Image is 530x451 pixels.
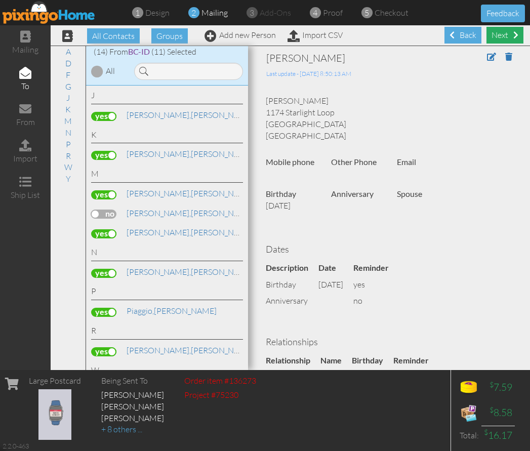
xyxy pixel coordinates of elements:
td: no [353,293,399,309]
a: [PERSON_NAME] [126,305,218,317]
div: Next [486,27,523,44]
strong: Email [397,157,416,167]
th: Date [318,260,353,276]
span: [PERSON_NAME], [127,267,191,277]
div: N [91,247,243,261]
a: D [60,57,76,69]
span: [PERSON_NAME] [101,413,164,423]
div: P [91,285,243,300]
a: [PERSON_NAME] [126,187,255,199]
div: Project #75230 [184,389,256,401]
span: 1 [135,7,140,19]
div: + 8 others ... [101,424,164,435]
div: All [106,65,115,77]
a: Y [61,173,76,185]
span: 5 [364,7,369,19]
h4: Relationships [266,337,512,347]
span: Groups [151,28,188,44]
a: [PERSON_NAME] [126,266,255,278]
img: 136273-1-1759208586071-c9b2b9d72abd5f81-qa.jpg [38,389,72,440]
strong: Anniversary [331,189,374,198]
td: 16.17 [481,426,515,445]
th: Relationship [266,352,320,369]
a: W [59,161,77,173]
a: [PERSON_NAME] [126,109,255,121]
a: A [61,46,76,58]
a: G [60,80,76,93]
td: 8.58 [481,400,515,426]
span: (11) Selected [151,47,196,57]
a: K [60,103,76,115]
span: [PERSON_NAME], [127,208,191,218]
a: P [61,138,76,150]
strong: Other Phone [331,157,377,167]
div: [PERSON_NAME] [266,51,460,65]
th: Reminder [393,352,439,369]
a: N [60,127,76,139]
td: yes [353,276,399,293]
div: M [91,168,243,183]
span: Last update - [DATE] 8:50:13 AM [266,70,351,77]
strong: Birthday [266,189,296,198]
span: proof [323,8,343,18]
div: R [91,325,243,340]
img: points-icon.png [459,378,479,398]
strong: Spouse [397,189,422,198]
span: Piaggio, [127,306,154,316]
a: J [61,92,75,104]
div: 2.2.0-463 [3,441,29,450]
sup: $ [490,380,494,389]
span: [PERSON_NAME], [127,227,191,237]
span: [PERSON_NAME], [127,149,191,159]
th: Description [266,260,318,276]
div: Back [444,27,481,44]
td: spouse [266,369,320,386]
span: 4 [313,7,317,19]
td: no [393,369,439,386]
a: [PERSON_NAME] [126,148,255,160]
sup: $ [484,428,488,436]
span: 2 [191,7,196,19]
a: [PERSON_NAME] [126,207,255,219]
div: Being Sent To [101,375,164,387]
td: 7.59 [481,375,515,400]
th: Reminder [353,260,399,276]
td: Total: [456,426,481,445]
th: Birthday [352,352,393,369]
a: F [61,69,75,81]
th: Name [320,352,352,369]
sup: $ [490,405,494,414]
div: W [91,364,243,379]
a: [PERSON_NAME] [126,344,255,356]
span: [PERSON_NAME], [127,188,191,198]
div: [PERSON_NAME] 1174 Starlight Loop [GEOGRAPHIC_DATA] [GEOGRAPHIC_DATA] [258,95,520,141]
span: checkout [375,8,409,18]
div: J [91,90,243,104]
h4: Dates [266,244,512,255]
a: R [61,150,76,162]
span: mailing [201,8,228,18]
span: design [145,8,170,18]
span: All Contacts [87,28,140,44]
img: expense-icon.png [459,403,479,423]
td: [DATE] [318,276,353,293]
a: Add new Person [205,30,276,40]
td: birthday [266,276,318,293]
div: (14) From [86,46,248,58]
p: [DATE] [266,200,316,212]
span: [PERSON_NAME], [127,110,191,120]
img: pixingo logo [3,1,96,24]
td: anniversary [266,293,318,309]
div: Large Postcard [29,375,81,387]
span: add-ons [260,8,291,18]
button: Feedback [481,5,525,22]
span: [PERSON_NAME], [127,345,191,355]
span: [PERSON_NAME] [101,401,164,412]
div: Order item #136273 [184,375,256,387]
span: BC-ID [128,47,150,56]
a: Import CSV [288,30,343,40]
a: M [59,115,77,127]
a: [PERSON_NAME] [126,226,255,238]
strong: Mobile phone [266,157,314,167]
div: K [91,129,243,144]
